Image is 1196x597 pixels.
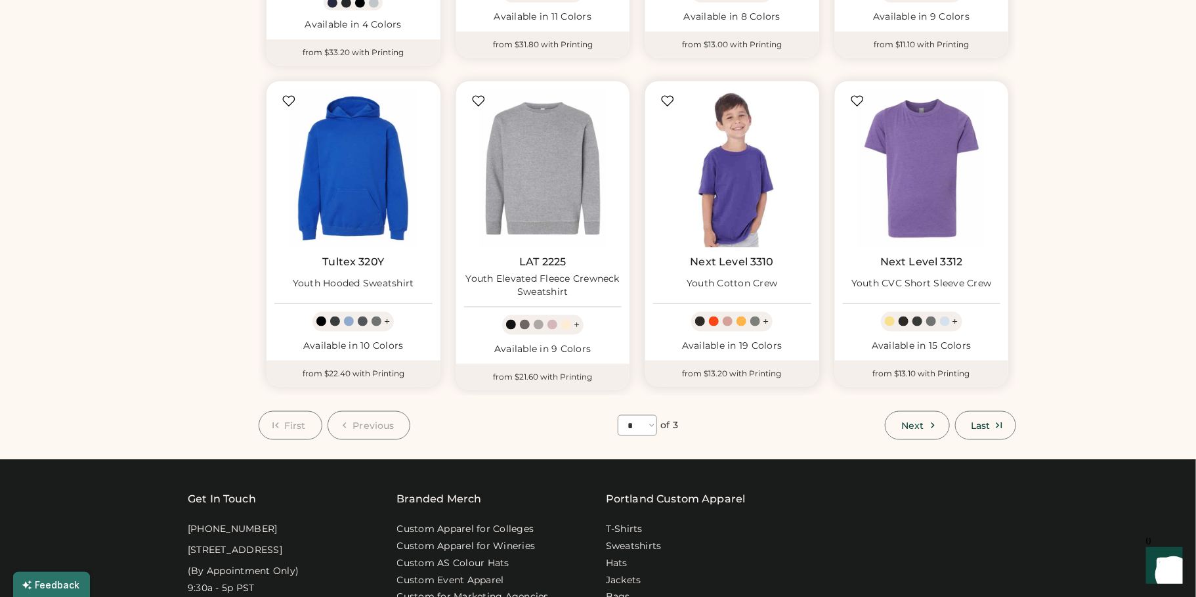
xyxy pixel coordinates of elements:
[606,575,641,588] a: Jackets
[397,575,504,588] a: Custom Event Apparel
[456,32,630,58] div: from $31.80 with Printing
[284,421,306,430] span: First
[274,340,433,353] div: Available in 10 Colors
[606,492,745,508] a: Portland Custom Apparel
[653,340,811,353] div: Available in 19 Colors
[645,361,819,387] div: from $13.20 with Printing
[188,523,278,537] div: [PHONE_NUMBER]
[653,89,811,248] img: Next Level 3310 Youth Cotton Crew
[885,411,949,440] button: Next
[843,89,1001,248] img: Next Level 3312 Youth CVC Short Sleeve Crew
[322,255,384,269] a: Tultex 320Y
[397,523,534,537] a: Custom Apparel for Colleges
[259,411,322,440] button: First
[1134,538,1190,594] iframe: Front Chat
[397,492,482,508] div: Branded Merch
[606,541,662,554] a: Sweatshirts
[353,421,395,430] span: Previous
[464,11,622,24] div: Available in 11 Colors
[843,340,1001,353] div: Available in 15 Colors
[661,419,678,432] div: of 3
[835,32,1009,58] div: from $11.10 with Printing
[328,411,411,440] button: Previous
[901,421,924,430] span: Next
[972,421,991,430] span: Last
[188,544,282,558] div: [STREET_ADDRESS]
[464,273,622,299] div: Youth Elevated Fleece Crewneck Sweatshirt
[274,89,433,248] img: Tultex 320Y Youth Hooded Sweatshirt
[464,89,622,248] img: LAT 2225 Youth Elevated Fleece Crewneck Sweatshirt
[763,315,769,329] div: +
[464,343,622,356] div: Available in 9 Colors
[880,255,962,269] a: Next Level 3312
[606,523,643,537] a: T-Shirts
[653,11,811,24] div: Available in 8 Colors
[574,318,580,332] div: +
[188,565,299,579] div: (By Appointment Only)
[691,255,774,269] a: Next Level 3310
[188,492,256,508] div: Get In Touch
[645,32,819,58] div: from $13.00 with Printing
[519,255,566,269] a: LAT 2225
[397,558,509,571] a: Custom AS Colour Hats
[397,541,536,554] a: Custom Apparel for Wineries
[274,18,433,32] div: Available in 4 Colors
[835,361,1009,387] div: from $13.10 with Printing
[188,583,255,596] div: 9:30a - 5p PST
[267,39,440,66] div: from $33.20 with Printing
[851,277,992,290] div: Youth CVC Short Sleeve Crew
[843,11,1001,24] div: Available in 9 Colors
[293,277,414,290] div: Youth Hooded Sweatshirt
[456,364,630,390] div: from $21.60 with Printing
[952,315,958,329] div: +
[955,411,1016,440] button: Last
[384,315,390,329] div: +
[267,361,440,387] div: from $22.40 with Printing
[687,277,777,290] div: Youth Cotton Crew
[606,558,628,571] a: Hats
